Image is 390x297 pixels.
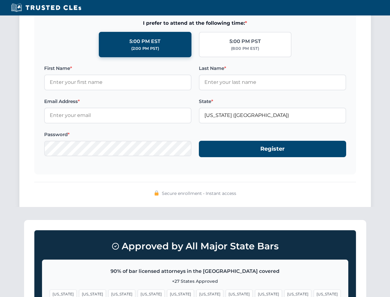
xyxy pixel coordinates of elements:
[44,108,191,123] input: Enter your email
[162,190,236,197] span: Secure enrollment • Instant access
[44,98,191,105] label: Email Address
[154,191,159,196] img: 🔒
[199,75,346,90] input: Enter your last name
[44,131,191,138] label: Password
[129,37,161,45] div: 5:00 PM EST
[199,108,346,123] input: Florida (FL)
[199,141,346,157] button: Register
[42,238,348,255] h3: Approved by All Major State Bars
[229,37,261,45] div: 5:00 PM PST
[199,98,346,105] label: State
[9,3,83,12] img: Trusted CLEs
[50,278,341,285] p: +27 States Approved
[44,19,346,27] span: I prefer to attend at the following time:
[199,65,346,72] label: Last Name
[44,65,191,72] label: First Name
[44,75,191,90] input: Enter your first name
[50,267,341,275] p: 90% of bar licensed attorneys in the [GEOGRAPHIC_DATA] covered
[131,45,159,52] div: (2:00 PM PST)
[231,45,259,52] div: (8:00 PM EST)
